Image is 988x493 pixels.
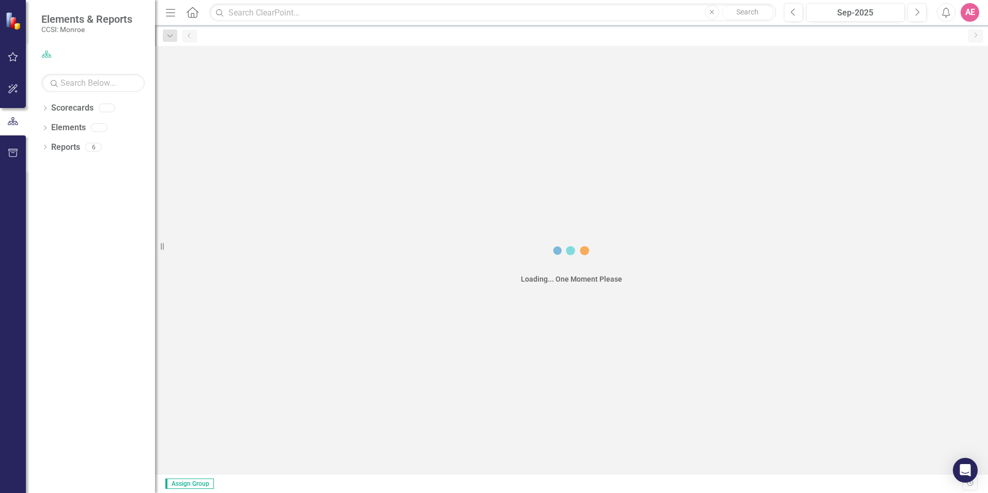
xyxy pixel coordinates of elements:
input: Search ClearPoint... [209,4,776,22]
div: Loading... One Moment Please [521,274,622,284]
button: Search [722,5,774,20]
a: Elements [51,122,86,134]
a: Scorecards [51,102,94,114]
button: AE [961,3,979,22]
input: Search Below... [41,74,145,92]
div: Sep-2025 [810,7,901,19]
small: CCSI: Monroe [41,25,132,34]
div: 6 [85,143,102,151]
button: Sep-2025 [806,3,905,22]
span: Elements & Reports [41,13,132,25]
a: Reports [51,142,80,153]
div: Open Intercom Messenger [953,458,978,483]
img: ClearPoint Strategy [5,11,23,29]
span: Search [736,8,759,16]
span: Assign Group [165,479,214,489]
